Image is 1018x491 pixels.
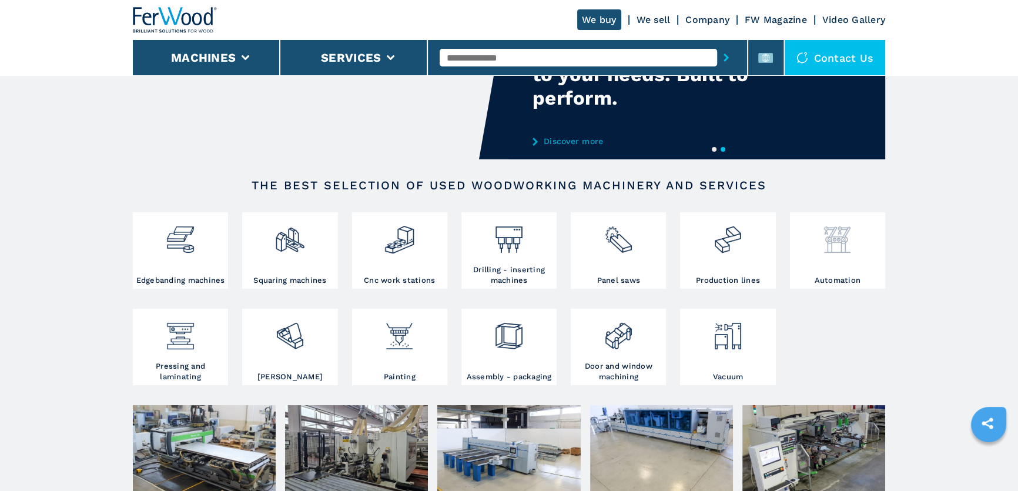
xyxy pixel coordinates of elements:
[364,275,435,286] h3: Cnc work stations
[274,312,306,352] img: levigatrici_2.png
[796,52,808,64] img: Contact us
[464,265,554,286] h3: Drilling - inserting machines
[165,215,196,255] img: bordatrici_1.png
[136,361,225,382] h3: Pressing and laminating
[352,309,447,385] a: Painting
[257,372,323,382] h3: [PERSON_NAME]
[493,215,524,255] img: foratrici_inseritrici_2.png
[973,409,1002,438] a: sharethis
[685,14,729,25] a: Company
[822,215,853,255] img: automazione.png
[968,438,1009,482] iframe: Chat
[574,361,663,382] h3: Door and window machining
[717,44,735,71] button: submit-button
[242,212,337,289] a: Squaring machines
[822,14,885,25] a: Video Gallery
[785,40,886,75] div: Contact us
[597,275,641,286] h3: Panel saws
[253,275,326,286] h3: Squaring machines
[696,275,760,286] h3: Production lines
[170,178,848,192] h2: The best selection of used woodworking machinery and services
[165,312,196,352] img: pressa-strettoia.png
[384,372,416,382] h3: Painting
[466,372,551,382] h3: Assembly - packaging
[571,212,666,289] a: Panel saws
[712,215,744,255] img: linee_di_produzione_2.png
[712,147,716,152] button: 1
[533,136,763,146] a: Discover more
[493,312,524,352] img: montaggio_imballaggio_2.png
[577,9,621,30] a: We buy
[680,309,775,385] a: Vacuum
[136,275,225,286] h3: Edgebanding machines
[603,215,634,255] img: sezionatrici_2.png
[713,372,744,382] h3: Vacuum
[321,51,381,65] button: Services
[745,14,807,25] a: FW Magazine
[680,212,775,289] a: Production lines
[384,215,415,255] img: centro_di_lavoro_cnc_2.png
[171,51,236,65] button: Machines
[461,309,557,385] a: Assembly - packaging
[790,212,885,289] a: Automation
[461,212,557,289] a: Drilling - inserting machines
[384,312,415,352] img: verniciatura_1.png
[352,212,447,289] a: Cnc work stations
[637,14,671,25] a: We sell
[133,212,228,289] a: Edgebanding machines
[274,215,306,255] img: squadratrici_2.png
[242,309,337,385] a: [PERSON_NAME]
[133,309,228,385] a: Pressing and laminating
[721,147,725,152] button: 2
[712,312,744,352] img: aspirazione_1.png
[571,309,666,385] a: Door and window machining
[815,275,861,286] h3: Automation
[133,7,217,33] img: Ferwood
[603,312,634,352] img: lavorazione_porte_finestre_2.png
